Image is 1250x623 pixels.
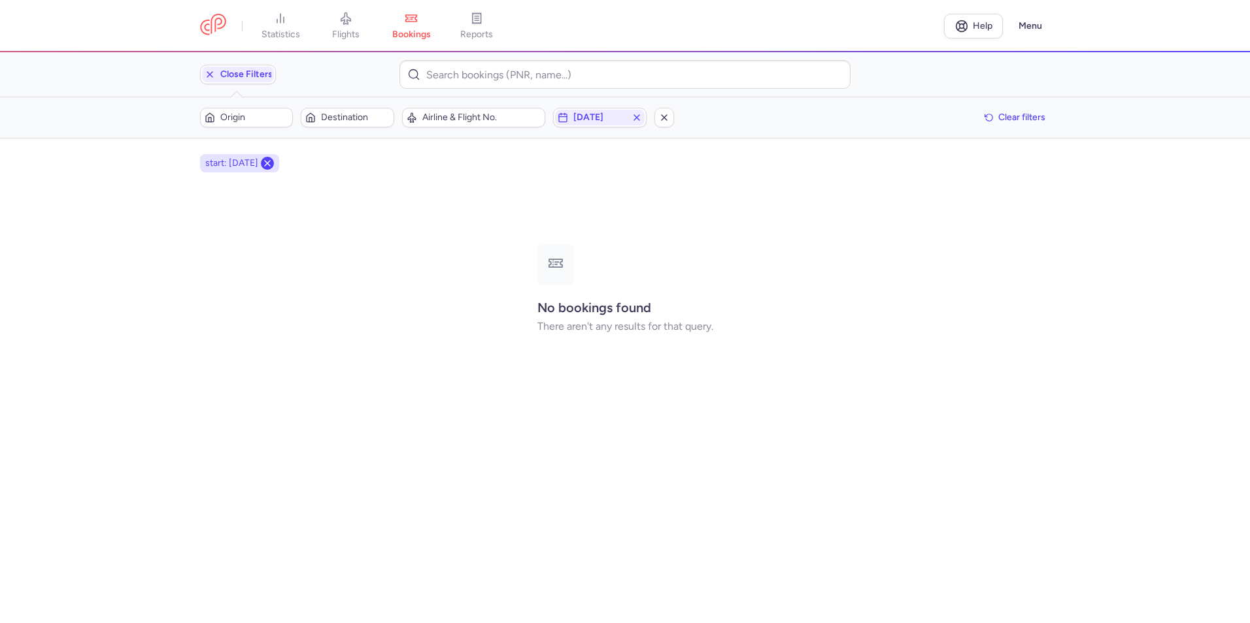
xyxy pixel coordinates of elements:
[573,112,626,123] span: [DATE]
[200,108,293,127] button: Origin
[220,112,288,123] span: Origin
[422,112,541,123] span: Airline & Flight No.
[460,29,493,40] span: reports
[944,14,1003,39] a: Help
[301,108,394,127] button: Destination
[220,69,273,80] span: Close filters
[313,12,379,40] a: flights
[973,21,992,31] span: Help
[553,108,646,127] button: [DATE]
[262,29,300,40] span: statistics
[537,321,713,332] p: There aren't any results for that query.
[332,29,360,40] span: flights
[200,14,226,38] a: CitizenPlane red outlined logo
[399,60,850,89] input: Search bookings (PNR, name...)
[444,12,509,40] a: reports
[998,112,1045,122] span: Clear filters
[321,112,389,123] span: Destination
[200,65,276,84] button: Close filters
[379,12,444,40] a: bookings
[980,108,1050,127] button: Clear filters
[248,12,313,40] a: statistics
[205,157,258,170] span: start: [DATE]
[537,300,651,315] strong: No bookings found
[392,29,431,40] span: bookings
[1011,14,1050,39] button: Menu
[402,108,546,127] button: Airline & Flight No.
